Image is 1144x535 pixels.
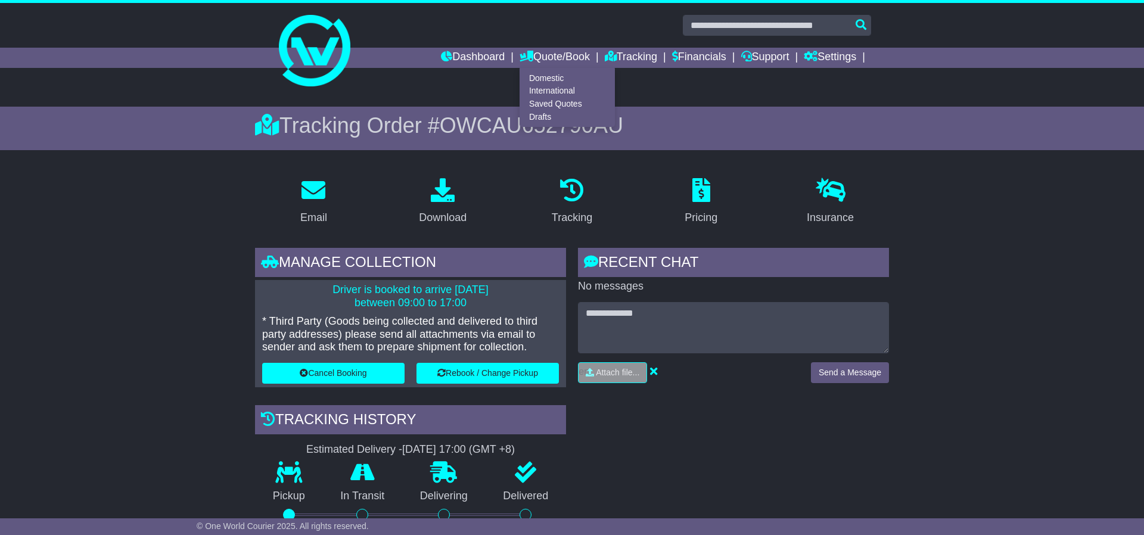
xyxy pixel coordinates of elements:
[520,110,614,123] a: Drafts
[255,248,566,280] div: Manage collection
[685,210,717,226] div: Pricing
[544,174,600,230] a: Tracking
[293,174,335,230] a: Email
[799,174,862,230] a: Insurance
[255,490,323,503] p: Pickup
[323,490,403,503] p: In Transit
[440,113,623,138] span: OWCAU652790AU
[578,248,889,280] div: RECENT CHAT
[300,210,327,226] div: Email
[520,71,614,85] a: Domestic
[605,48,657,68] a: Tracking
[262,315,559,354] p: * Third Party (Goods being collected and delivered to third party addresses) please send all atta...
[520,85,614,98] a: International
[262,284,559,309] p: Driver is booked to arrive [DATE] between 09:00 to 17:00
[520,68,615,127] div: Quote/Book
[255,113,889,138] div: Tracking Order #
[520,98,614,111] a: Saved Quotes
[520,48,590,68] a: Quote/Book
[419,210,467,226] div: Download
[255,443,566,456] div: Estimated Delivery -
[486,490,567,503] p: Delivered
[672,48,726,68] a: Financials
[741,48,789,68] a: Support
[804,48,856,68] a: Settings
[677,174,725,230] a: Pricing
[441,48,505,68] a: Dashboard
[811,362,889,383] button: Send a Message
[552,210,592,226] div: Tracking
[262,363,405,384] button: Cancel Booking
[411,174,474,230] a: Download
[416,363,559,384] button: Rebook / Change Pickup
[402,490,486,503] p: Delivering
[402,443,515,456] div: [DATE] 17:00 (GMT +8)
[255,405,566,437] div: Tracking history
[578,280,889,293] p: No messages
[197,521,369,531] span: © One World Courier 2025. All rights reserved.
[807,210,854,226] div: Insurance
